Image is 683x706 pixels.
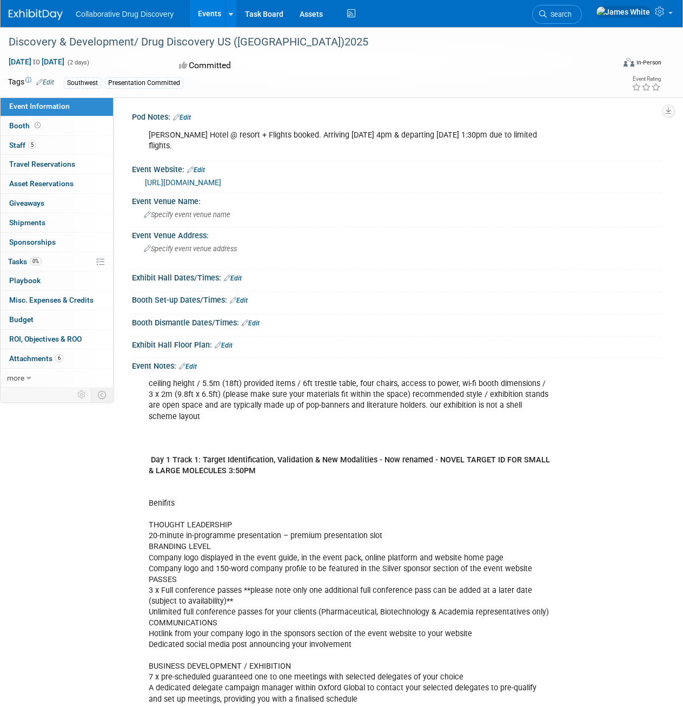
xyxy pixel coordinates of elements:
[1,369,113,388] a: more
[547,10,572,18] span: Search
[105,77,183,89] div: Presentation Committed
[76,10,174,18] span: Collaborative Drug Discovery
[72,388,91,402] td: Personalize Event Tab Strip
[132,270,661,284] div: Exhibit Hall Dates/Times:
[215,342,233,349] a: Edit
[1,174,113,193] a: Asset Reservations
[132,337,661,351] div: Exhibit Hall Floor Plan:
[91,388,114,402] td: Toggle Event Tabs
[144,211,230,219] span: Specify event venue name
[9,141,36,149] span: Staff
[132,315,661,329] div: Booth Dismantle Dates/Times:
[8,257,42,266] span: Tasks
[132,358,661,372] div: Event Notes:
[132,193,661,207] div: Event Venue Name:
[1,155,113,174] a: Travel Reservations
[596,6,651,18] img: James White
[1,233,113,252] a: Sponsorships
[132,227,661,241] div: Event Venue Address:
[230,297,248,304] a: Edit
[566,56,661,73] div: Event Format
[30,257,42,265] span: 0%
[1,310,113,329] a: Budget
[132,161,661,175] div: Event Website:
[8,57,65,67] span: [DATE] [DATE]
[636,58,661,67] div: In-Person
[9,335,82,343] span: ROI, Objectives & ROO
[132,109,661,123] div: Pod Notes:
[1,97,113,116] a: Event Information
[141,125,556,157] div: [PERSON_NAME] Hotel @ resort + Flights booked. Arriving [DATE] 4pm & departing [DATE] 1:30pm due ...
[31,57,42,66] span: to
[1,291,113,310] a: Misc. Expenses & Credits
[1,136,113,155] a: Staff5
[36,79,54,86] a: Edit
[64,77,101,89] div: Southwest
[1,271,113,290] a: Playbook
[176,56,383,75] div: Committed
[5,32,606,52] div: Discovery & Development/ Drug Discovery US ([GEOGRAPHIC_DATA])2025
[9,121,43,130] span: Booth
[149,455,550,475] b: Day 1 Track 1: Target Identification, Validation & New Modalities - Now renamed - NOVEL TARGET ID...
[32,121,43,129] span: Booth not reserved yet
[9,276,41,285] span: Playbook
[179,363,197,370] a: Edit
[9,354,63,363] span: Attachments
[9,102,70,110] span: Event Information
[1,349,113,368] a: Attachments6
[7,374,24,382] span: more
[9,238,56,246] span: Sponsorships
[9,9,63,20] img: ExhibitDay
[9,296,94,304] span: Misc. Expenses & Credits
[67,59,89,66] span: (2 days)
[632,76,661,82] div: Event Rating
[9,160,75,168] span: Travel Reservations
[28,141,36,149] span: 5
[1,194,113,213] a: Giveaways
[1,252,113,271] a: Tasks0%
[1,213,113,232] a: Shipments
[1,116,113,135] a: Booth
[1,330,113,349] a: ROI, Objectives & ROO
[145,178,221,187] a: [URL][DOMAIN_NAME]
[224,274,242,282] a: Edit
[9,179,74,188] span: Asset Reservations
[144,245,237,253] span: Specify event venue address
[9,315,34,324] span: Budget
[242,319,260,327] a: Edit
[173,114,191,121] a: Edit
[187,166,205,174] a: Edit
[9,199,44,207] span: Giveaways
[55,354,63,362] span: 6
[532,5,582,24] a: Search
[9,218,45,227] span: Shipments
[132,292,661,306] div: Booth Set-up Dates/Times:
[8,76,54,89] td: Tags
[624,58,634,67] img: Format-Inperson.png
